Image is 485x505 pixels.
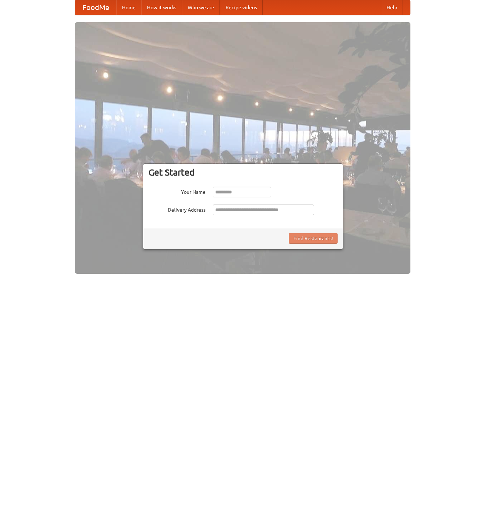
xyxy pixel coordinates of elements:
[148,167,338,178] h3: Get Started
[289,233,338,244] button: Find Restaurants!
[182,0,220,15] a: Who we are
[148,187,206,196] label: Your Name
[75,0,116,15] a: FoodMe
[141,0,182,15] a: How it works
[116,0,141,15] a: Home
[381,0,403,15] a: Help
[148,204,206,213] label: Delivery Address
[220,0,263,15] a: Recipe videos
